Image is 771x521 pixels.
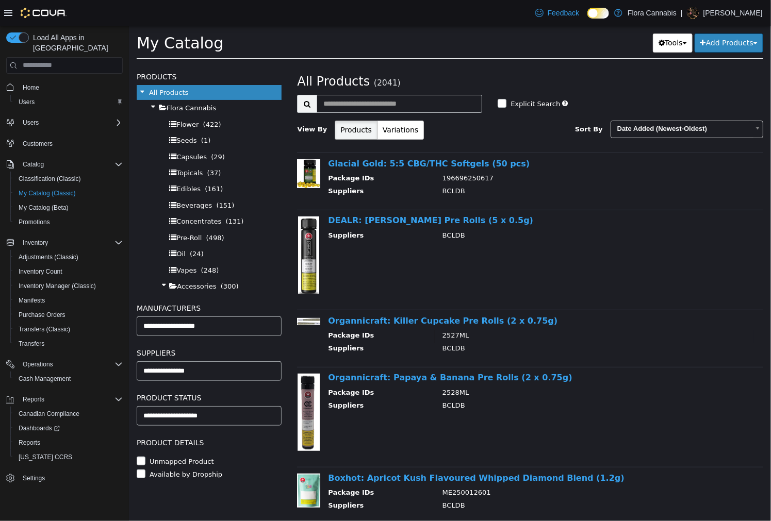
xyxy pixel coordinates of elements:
[531,3,583,23] a: Feedback
[19,81,43,94] a: Home
[10,250,127,264] button: Adjustments (Classic)
[168,292,191,299] img: 150
[14,323,123,335] span: Transfers (Classic)
[199,147,305,160] th: Package IDs
[14,373,75,385] a: Cash Management
[14,338,123,350] span: Transfers
[566,7,634,26] button: Add Products
[14,173,123,185] span: Classification (Classic)
[48,256,87,264] span: Accessories
[19,116,43,129] button: Users
[19,81,123,94] span: Home
[88,175,106,183] span: (151)
[19,158,123,171] span: Catalog
[10,450,127,464] button: [US_STATE] CCRS
[14,280,123,292] span: Inventory Manager (Classic)
[47,224,56,231] span: Oil
[687,7,699,19] div: Gavin Russell
[14,294,123,307] span: Manifests
[19,393,123,406] span: Reports
[14,187,80,199] a: My Catalog (Classic)
[47,208,73,215] span: Pre-Roll
[92,256,110,264] span: (300)
[19,237,123,249] span: Inventory
[446,99,474,107] span: Sort By
[245,52,272,61] small: (2041)
[47,175,83,183] span: Beverages
[47,240,68,248] span: Vapes
[19,189,76,197] span: My Catalog (Classic)
[2,157,127,172] button: Catalog
[20,62,59,70] span: All Products
[6,76,123,513] nav: Complex example
[19,138,57,150] a: Customers
[168,48,241,62] span: All Products
[2,392,127,407] button: Reports
[206,94,248,113] button: Products
[14,422,64,434] a: Dashboards
[38,78,88,86] span: Flora Cannabis
[8,8,94,26] span: My Catalog
[168,133,191,162] img: 150
[19,410,79,418] span: Canadian Compliance
[14,187,123,199] span: My Catalog (Classic)
[14,422,123,434] span: Dashboards
[29,32,123,53] span: Load All Apps in [GEOGRAPHIC_DATA]
[14,451,76,463] a: [US_STATE] CCRS
[14,251,123,263] span: Adjustments (Classic)
[23,239,48,247] span: Inventory
[19,453,72,461] span: [US_STATE] CCRS
[19,424,60,432] span: Dashboards
[10,372,127,386] button: Cash Management
[14,96,39,108] a: Users
[18,430,85,441] label: Unmapped Product
[199,189,404,199] a: DEALR: [PERSON_NAME] Pre Rolls (5 x 0.5g)
[169,347,191,425] img: 150
[482,94,634,112] a: Date Added (Newest-Oldest)
[47,191,92,199] span: Concentrates
[14,201,73,214] a: My Catalog (Beta)
[14,265,67,278] a: Inventory Count
[19,311,65,319] span: Purchase Orders
[199,474,305,487] th: Suppliers
[14,216,54,228] a: Promotions
[14,265,123,278] span: Inventory Count
[306,160,625,173] td: BCLDB
[19,98,35,106] span: Users
[199,346,443,356] a: Organnicraft: Papaya & Banana Pre Rolls (2 x 0.75g)
[72,240,90,248] span: (248)
[306,474,625,487] td: BCLDB
[8,321,153,333] h5: Suppliers
[19,282,96,290] span: Inventory Manager (Classic)
[23,83,39,92] span: Home
[19,218,50,226] span: Promotions
[97,191,115,199] span: (131)
[47,159,72,166] span: Edibles
[199,132,401,142] a: Glacial Gold: 5:5 CBG/THC Softgels (50 pcs)
[199,290,429,299] a: Organnicraft: Killer Cupcake Pre Rolls (2 x 0.75g)
[306,304,625,317] td: 2527ML
[199,317,305,330] th: Suppliers
[199,160,305,173] th: Suppliers
[199,304,305,317] th: Package IDs
[47,127,78,135] span: Capsules
[703,7,763,19] p: [PERSON_NAME]
[14,436,44,449] a: Reports
[61,224,75,231] span: (24)
[14,216,123,228] span: Promotions
[10,337,127,351] button: Transfers
[14,294,49,307] a: Manifests
[18,443,93,453] label: Available by Dropship
[19,358,57,371] button: Operations
[306,374,625,387] td: BCLDB
[19,375,71,383] span: Cash Management
[306,317,625,330] td: BCLDB
[14,309,123,321] span: Purchase Orders
[14,408,84,420] a: Canadian Compliance
[23,119,39,127] span: Users
[19,253,78,261] span: Adjustments (Classic)
[8,44,153,57] h5: Products
[2,115,127,130] button: Users
[10,200,127,215] button: My Catalog (Beta)
[199,461,305,474] th: Package IDs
